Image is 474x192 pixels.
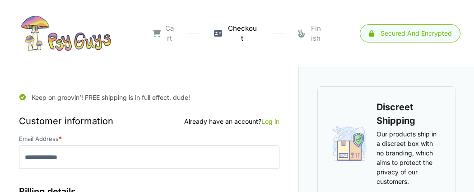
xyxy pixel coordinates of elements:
h3: Customer information [19,114,280,128]
span: Finish [310,23,321,44]
p: Our products ship in a discreet box with no branding, which aims to protect the privacy of our cu... [376,129,441,186]
label: Email Address [19,136,280,142]
a: Secured and encrypted [360,24,460,42]
div: Secured and encrypted [381,30,452,37]
strong: Discreet Shipping [376,102,415,126]
div: Already have an account? [184,117,279,126]
a: Cart [153,23,174,44]
a: Log in [261,117,279,125]
span: Checkout [227,23,257,44]
div: Keep on groovin’! FREE shipping is in full effect, dude! [19,86,280,105]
